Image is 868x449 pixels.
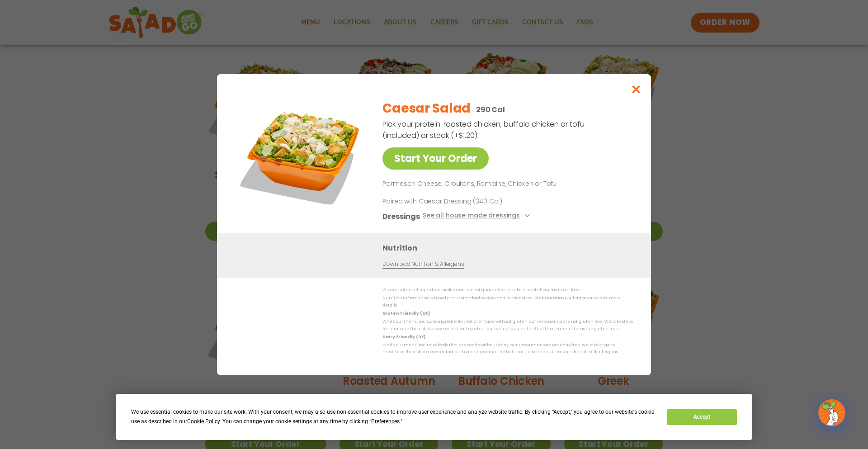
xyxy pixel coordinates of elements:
[131,407,656,426] div: We use essential cookies to make our site work. With your consent, we may also use non-essential ...
[382,318,633,332] p: While our menu includes ingredients that are made without gluten, our restaurants are not gluten ...
[667,409,736,425] button: Accept
[423,210,533,222] button: See all house made dressings
[476,104,505,115] p: 290 Cal
[382,179,629,189] p: Parmesan Cheese, Croutons, Romaine, Chicken or Tofu
[187,418,220,425] span: Cookie Policy
[622,74,651,104] button: Close modal
[382,295,633,309] p: Nutrition information is based on our standard recipes and portion sizes. Click Nutrition & Aller...
[382,118,586,141] p: Pick your protein: roasted chicken, buffalo chicken or tofu (included) or steak (+$1.20)
[382,287,633,293] p: We are not an allergen free facility and cannot guarantee the absence of allergens in our foods.
[382,242,637,253] h3: Nutrition
[382,311,429,316] strong: Gluten Friendly (GF)
[116,394,752,440] div: Cookie Consent Prompt
[237,92,364,219] img: Featured product photo for Caesar Salad
[371,418,400,425] span: Preferences
[382,210,420,222] h3: Dressings
[382,99,471,118] h2: Caesar Salad
[382,196,550,206] p: Paired with Caesar Dressing (340 Cal)
[819,400,844,425] img: wpChatIcon
[382,342,633,356] p: While our menu includes foods that are made without dairy, our restaurants are not dairy free. We...
[382,334,425,339] strong: Dairy Friendly (DF)
[382,260,464,268] a: Download Nutrition & Allergens
[382,147,489,170] a: Start Your Order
